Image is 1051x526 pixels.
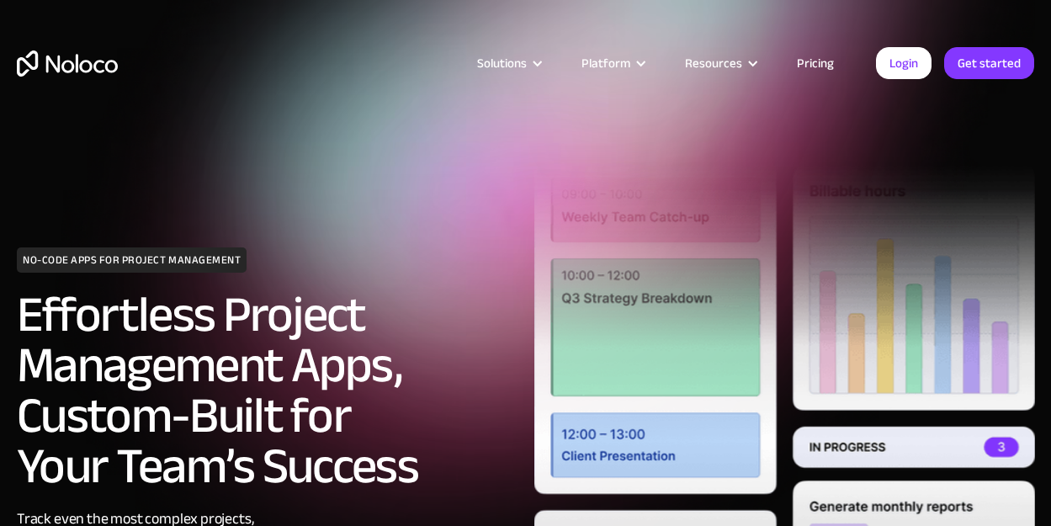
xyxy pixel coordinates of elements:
[456,52,560,74] div: Solutions
[17,290,518,491] h2: Effortless Project Management Apps, Custom-Built for Your Team’s Success
[876,47,932,79] a: Login
[17,247,247,273] h1: NO-CODE APPS FOR PROJECT MANAGEMENT
[17,50,118,77] a: home
[581,52,630,74] div: Platform
[685,52,742,74] div: Resources
[560,52,664,74] div: Platform
[944,47,1034,79] a: Get started
[477,52,527,74] div: Solutions
[776,52,855,74] a: Pricing
[664,52,776,74] div: Resources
